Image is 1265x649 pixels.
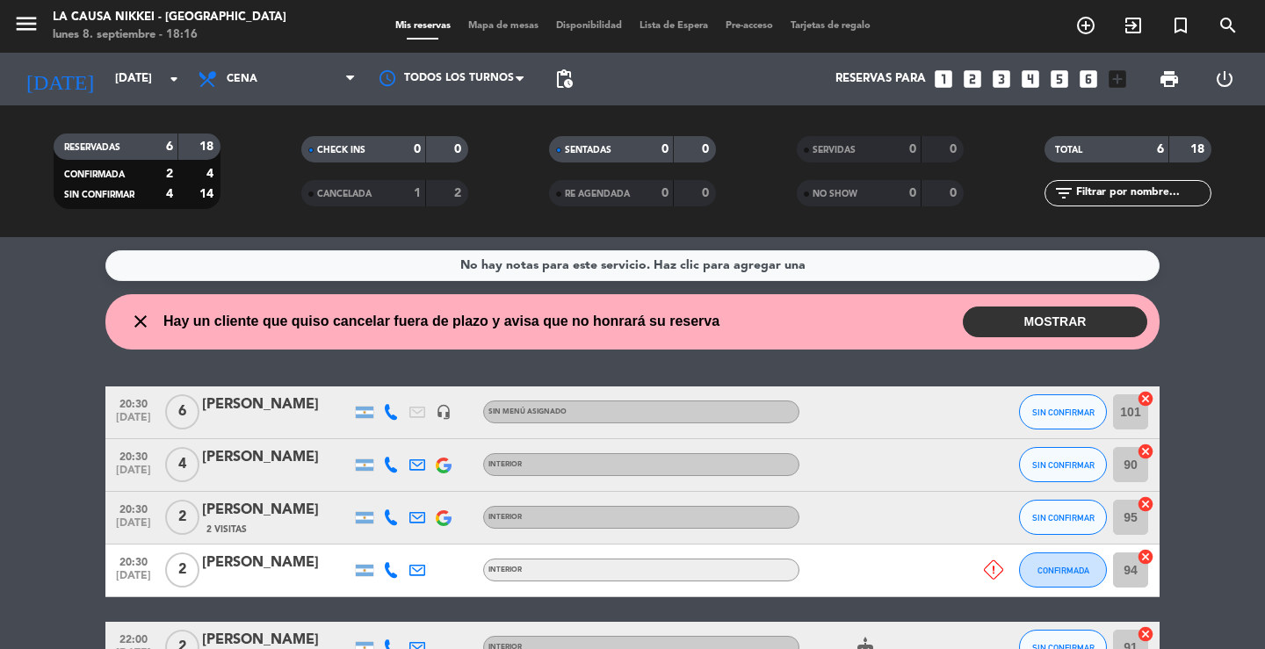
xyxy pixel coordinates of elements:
[130,311,151,332] i: close
[199,141,217,153] strong: 18
[454,187,465,199] strong: 2
[488,566,522,573] span: INTERIOR
[813,146,856,155] span: SERVIDAS
[1019,447,1107,482] button: SIN CONFIRMAR
[202,552,351,574] div: [PERSON_NAME]
[553,69,575,90] span: pending_actions
[488,408,567,415] span: Sin menú asignado
[961,68,984,90] i: looks_two
[202,393,351,416] div: [PERSON_NAME]
[165,447,199,482] span: 4
[53,9,286,26] div: La Causa Nikkei - [GEOGRAPHIC_DATA]
[963,306,1147,337] button: MOSTRAR
[165,394,199,429] span: 6
[166,141,173,153] strong: 6
[661,143,669,155] strong: 0
[317,190,372,198] span: CANCELADA
[112,445,155,465] span: 20:30
[1048,68,1071,90] i: looks_5
[631,21,717,31] span: Lista de Espera
[1137,495,1154,513] i: cancel
[1019,552,1107,588] button: CONFIRMADA
[1170,15,1191,36] i: turned_in_not
[1218,15,1239,36] i: search
[1053,183,1074,204] i: filter_list
[165,500,199,535] span: 2
[460,256,806,276] div: No hay notas para este servicio. Haz clic para agregar una
[13,60,106,98] i: [DATE]
[436,404,452,420] i: headset_mic
[661,187,669,199] strong: 0
[202,446,351,469] div: [PERSON_NAME]
[387,21,459,31] span: Mis reservas
[163,310,719,333] span: Hay un cliente que quiso cancelar fuera de plazo y avisa que no honrará su reserva
[1019,394,1107,429] button: SIN CONFIRMAR
[1032,460,1095,470] span: SIN CONFIRMAR
[112,517,155,537] span: [DATE]
[166,168,173,180] strong: 2
[317,146,365,155] span: CHECK INS
[1214,69,1235,90] i: power_settings_new
[112,498,155,518] span: 20:30
[782,21,879,31] span: Tarjetas de regalo
[1055,146,1082,155] span: TOTAL
[166,188,173,200] strong: 4
[436,510,452,526] img: google-logo.png
[1075,15,1096,36] i: add_circle_outline
[163,69,184,90] i: arrow_drop_down
[1157,143,1164,155] strong: 6
[702,187,712,199] strong: 0
[414,187,421,199] strong: 1
[1037,566,1089,575] span: CONFIRMADA
[932,68,955,90] i: looks_one
[717,21,782,31] span: Pre-acceso
[206,523,247,537] span: 2 Visitas
[1190,143,1208,155] strong: 18
[1019,68,1042,90] i: looks_4
[454,143,465,155] strong: 0
[488,514,522,521] span: INTERIOR
[64,143,120,152] span: RESERVADAS
[1137,443,1154,460] i: cancel
[950,143,960,155] strong: 0
[53,26,286,44] div: lunes 8. septiembre - 18:16
[702,143,712,155] strong: 0
[1159,69,1180,90] span: print
[1137,390,1154,407] i: cancel
[206,168,217,180] strong: 4
[165,552,199,588] span: 2
[565,146,611,155] span: SENTADAS
[202,499,351,522] div: [PERSON_NAME]
[1106,68,1129,90] i: add_box
[909,143,916,155] strong: 0
[436,458,452,473] img: google-logo.png
[813,190,857,198] span: NO SHOW
[909,187,916,199] strong: 0
[990,68,1013,90] i: looks_3
[13,11,40,43] button: menu
[112,465,155,485] span: [DATE]
[835,72,926,86] span: Reservas para
[1137,548,1154,566] i: cancel
[459,21,547,31] span: Mapa de mesas
[414,143,421,155] strong: 0
[1123,15,1144,36] i: exit_to_app
[1019,500,1107,535] button: SIN CONFIRMAR
[13,11,40,37] i: menu
[112,551,155,571] span: 20:30
[1032,513,1095,523] span: SIN CONFIRMAR
[547,21,631,31] span: Disponibilidad
[1196,53,1252,105] div: LOG OUT
[488,461,522,468] span: INTERIOR
[1032,407,1095,417] span: SIN CONFIRMAR
[112,393,155,413] span: 20:30
[112,628,155,648] span: 22:00
[64,191,134,199] span: SIN CONFIRMAR
[199,188,217,200] strong: 14
[227,73,257,85] span: Cena
[1137,625,1154,643] i: cancel
[565,190,630,198] span: RE AGENDADA
[112,412,155,432] span: [DATE]
[1077,68,1100,90] i: looks_6
[950,187,960,199] strong: 0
